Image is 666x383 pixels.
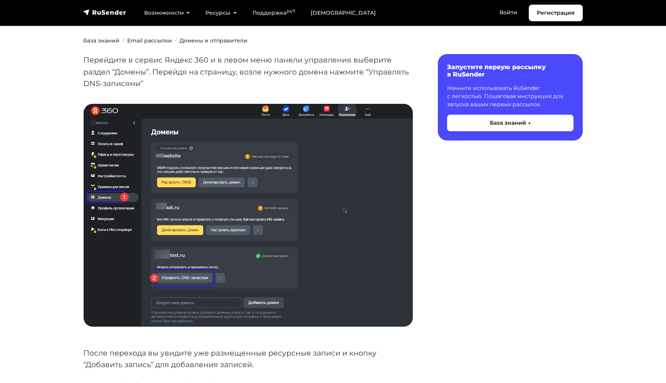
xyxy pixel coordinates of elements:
[83,347,413,371] p: После перехода вы увидите уже размещенные ресурсные записи и кнопку “Добавить запись” для добавле...
[447,115,573,131] button: База знаний →
[83,8,126,16] img: RuSender
[286,9,295,14] sup: 24/7
[83,54,413,90] p: Перейдите в сервис Яндекс 360 и в левом меню панели управления выберите раздел “Домены”. Перейдя ...
[79,37,587,45] nav: breadcrumb
[136,5,198,21] a: Возможности
[180,37,247,44] a: Домены и отправители
[492,5,525,20] a: Войти
[303,5,383,21] a: [DEMOGRAPHIC_DATA]
[529,5,583,21] a: Регистрация
[438,54,583,141] a: Запустите первую рассылку в RuSender Начните использовать RuSender с легкостью. Пошаговая инструк...
[245,5,303,21] a: Поддержка24/7
[447,84,573,108] p: Начните использовать RuSender с легкостью. Пошаговая инструкция для запуска ваших первых рассылок.
[83,37,119,44] a: База знаний
[127,37,172,44] a: Email рассылки
[198,5,244,21] a: Ресурсы
[447,63,573,78] h6: Запустите первую рассылку в RuSender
